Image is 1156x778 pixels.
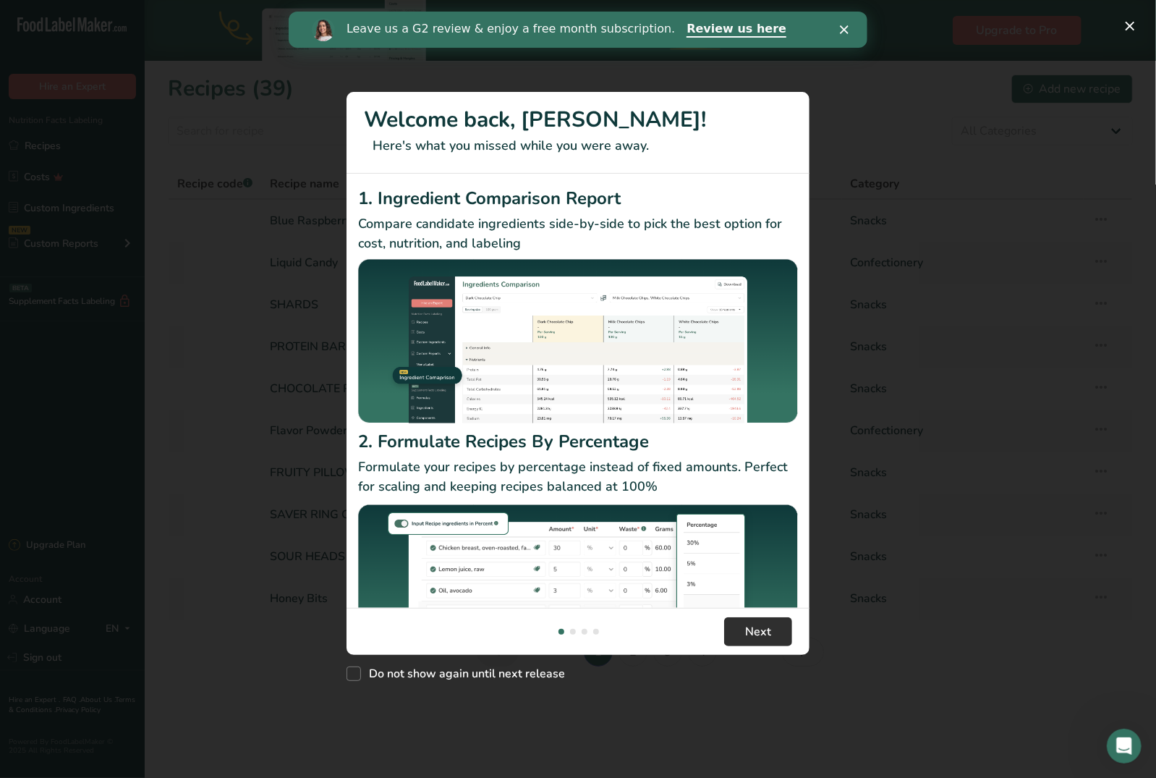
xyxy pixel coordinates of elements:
[358,259,798,423] img: Ingredient Comparison Report
[364,136,792,156] p: Here's what you missed while you were away.
[358,185,798,211] h2: 1. Ingredient Comparison Report
[358,457,798,496] p: Formulate your recipes by percentage instead of fixed amounts. Perfect for scaling and keeping re...
[358,428,798,454] h2: 2. Formulate Recipes By Percentage
[358,502,798,677] img: Formulate Recipes By Percentage
[289,12,867,48] iframe: Intercom live chat banner
[364,103,792,136] h1: Welcome back, [PERSON_NAME]!
[551,13,566,22] div: Close
[1107,729,1142,764] iframe: Intercom live chat
[745,623,771,640] span: Next
[724,617,792,646] button: Next
[358,214,798,253] p: Compare candidate ingredients side-by-side to pick the best option for cost, nutrition, and labeling
[361,667,565,681] span: Do not show again until next release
